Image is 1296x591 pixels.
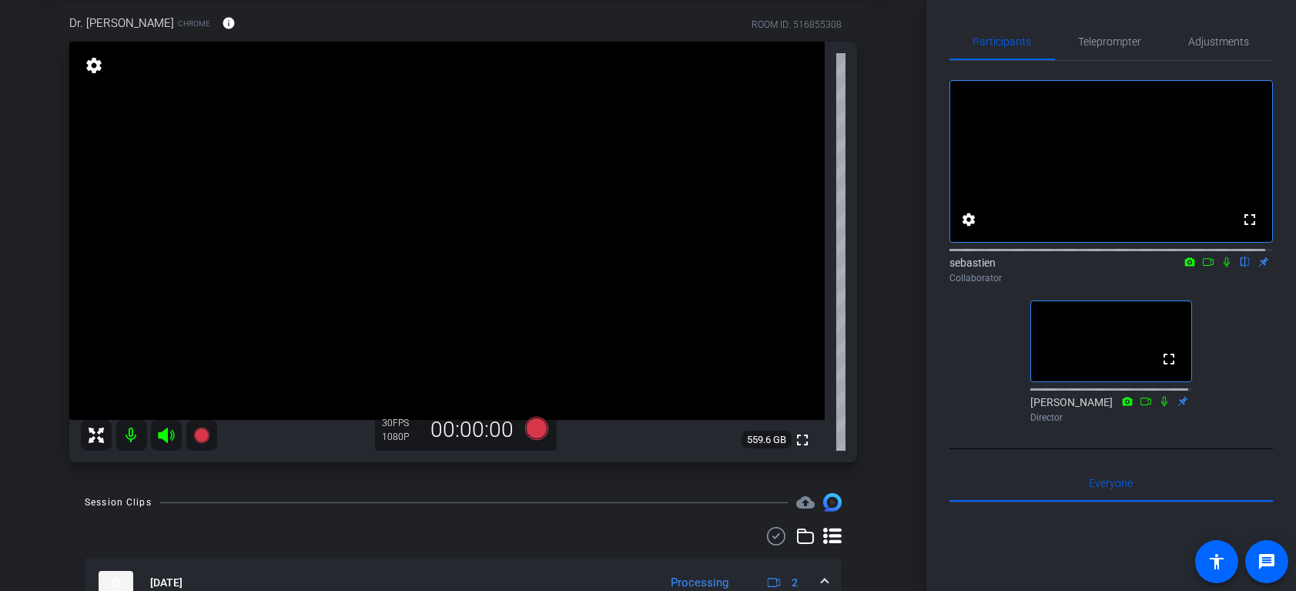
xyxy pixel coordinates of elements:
div: [PERSON_NAME] [1030,395,1192,425]
mat-icon: message [1257,552,1276,571]
span: [DATE] [150,575,183,591]
span: Chrome [178,18,210,29]
span: Teleprompter [1079,36,1142,47]
div: ROOM ID: 516855308 [752,18,842,32]
span: Destinations for your clips [796,493,815,512]
span: 2 [792,575,798,591]
mat-icon: cloud_upload [796,493,815,512]
img: Session clips [823,493,842,512]
div: Director [1030,411,1192,425]
div: sebastien [949,255,1273,285]
span: FPS [393,418,410,428]
mat-icon: fullscreen [793,431,812,449]
span: Dr. [PERSON_NAME] [69,15,174,32]
span: Participants [973,36,1032,47]
mat-icon: settings [83,56,105,75]
div: 00:00:00 [421,417,524,443]
div: 1080P [383,431,421,443]
mat-icon: accessibility [1207,552,1226,571]
div: Collaborator [949,271,1273,285]
div: 30 [383,417,421,429]
span: Adjustments [1189,36,1250,47]
div: Session Clips [85,495,152,510]
mat-icon: settings [959,210,978,229]
span: 559.6 GB [742,431,792,449]
mat-icon: fullscreen [1241,210,1259,229]
mat-icon: fullscreen [1160,350,1178,368]
span: Everyone [1090,478,1134,489]
mat-icon: info [222,16,236,30]
mat-icon: flip [1236,254,1254,268]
